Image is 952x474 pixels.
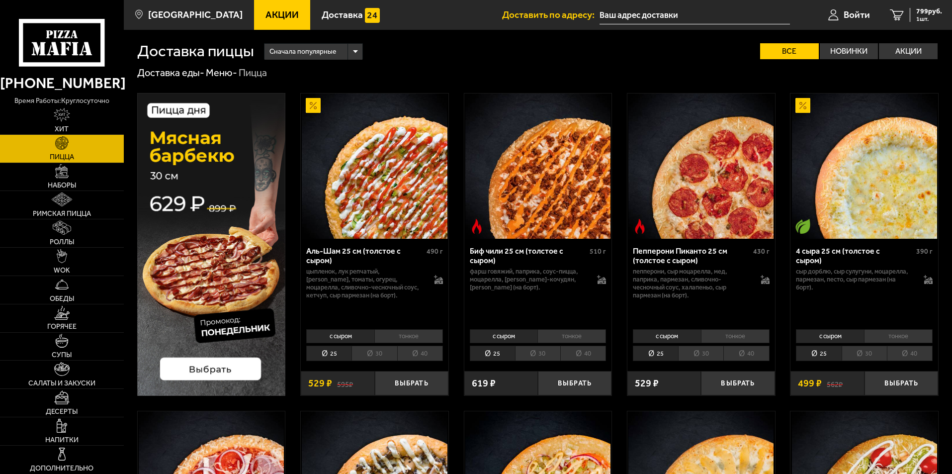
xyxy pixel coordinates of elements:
span: Супы [52,352,72,359]
span: 510 г [590,247,606,256]
li: с сыром [306,329,374,343]
li: тонкое [701,329,770,343]
img: Биф чили 25 см (толстое с сыром) [465,94,610,239]
img: 4 сыра 25 см (толстое с сыром) [792,94,937,239]
span: Сначала популярные [269,42,336,61]
span: Римская пицца [33,210,91,217]
button: Выбрать [538,371,611,395]
li: 30 [515,346,560,361]
img: Акционный [795,98,810,113]
img: Акционный [306,98,321,113]
label: Акции [879,43,938,59]
span: Десерты [46,408,78,415]
div: Аль-Шам 25 см (толстое с сыром) [306,246,424,265]
span: Акции [265,10,299,19]
p: цыпленок, лук репчатый, [PERSON_NAME], томаты, огурец, моцарелла, сливочно-чесночный соус, кетчуп... [306,268,424,299]
li: 40 [560,346,606,361]
span: Хит [55,126,69,133]
p: фарш говяжий, паприка, соус-пицца, моцарелла, [PERSON_NAME]-кочудян, [PERSON_NAME] (на борт). [470,268,588,291]
s: 595 ₽ [337,379,353,388]
li: 25 [633,346,678,361]
li: с сыром [796,329,864,343]
li: 40 [887,346,933,361]
span: 430 г [753,247,770,256]
li: 30 [351,346,397,361]
span: Обеды [50,295,74,302]
span: 1 шт. [916,16,942,22]
a: АкционныйВегетарианское блюдо4 сыра 25 см (толстое с сыром) [790,94,938,239]
span: [GEOGRAPHIC_DATA] [148,10,243,19]
img: 15daf4d41897b9f0e9f617042186c801.svg [365,8,380,23]
p: сыр дорблю, сыр сулугуни, моцарелла, пармезан, песто, сыр пармезан (на борт). [796,268,914,291]
input: Ваш адрес доставки [600,6,790,24]
li: 25 [796,346,841,361]
span: 619 ₽ [472,379,496,388]
div: 4 сыра 25 см (толстое с сыром) [796,246,914,265]
s: 562 ₽ [827,379,843,388]
img: Острое блюдо [632,219,647,234]
li: 30 [678,346,723,361]
span: Доставка [322,10,363,19]
span: Доставить по адресу: [502,10,600,19]
span: 390 г [916,247,933,256]
span: WOK [54,267,70,274]
a: АкционныйАль-Шам 25 см (толстое с сыром) [301,94,448,239]
span: Пицца [50,154,74,161]
h1: Доставка пиццы [137,43,254,59]
span: Напитки [45,437,79,444]
span: Салаты и закуски [28,380,95,387]
span: 529 ₽ [635,379,659,388]
li: 40 [723,346,769,361]
p: пепперони, сыр Моцарелла, мед, паприка, пармезан, сливочно-чесночный соус, халапеньо, сыр пармеза... [633,268,751,299]
button: Выбрать [701,371,775,395]
img: Аль-Шам 25 см (толстое с сыром) [302,94,447,239]
span: Роллы [50,239,74,246]
div: Пепперони Пиканто 25 см (толстое с сыром) [633,246,751,265]
li: 25 [470,346,515,361]
span: 799 руб. [916,8,942,15]
label: Все [760,43,819,59]
li: тонкое [864,329,933,343]
span: Наборы [48,182,76,189]
button: Выбрать [865,371,938,395]
a: Доставка еды- [137,67,204,79]
div: Биф чили 25 см (толстое с сыром) [470,246,588,265]
span: Войти [844,10,870,19]
li: с сыром [470,329,538,343]
span: 529 ₽ [308,379,332,388]
li: 40 [397,346,443,361]
span: 499 ₽ [798,379,822,388]
li: тонкое [537,329,606,343]
a: Меню- [206,67,237,79]
span: 490 г [427,247,443,256]
button: Выбрать [375,371,448,395]
span: Дополнительно [30,465,93,472]
span: Горячее [47,323,77,330]
label: Новинки [820,43,878,59]
li: тонкое [374,329,443,343]
a: Острое блюдоБиф чили 25 см (толстое с сыром) [464,94,612,239]
li: с сыром [633,329,701,343]
li: 30 [842,346,887,361]
img: Вегетарианское блюдо [795,219,810,234]
img: Острое блюдо [469,219,484,234]
div: Пицца [239,67,267,80]
a: Острое блюдоПепперони Пиканто 25 см (толстое с сыром) [627,94,775,239]
img: Пепперони Пиканто 25 см (толстое с сыром) [628,94,774,239]
li: 25 [306,346,351,361]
